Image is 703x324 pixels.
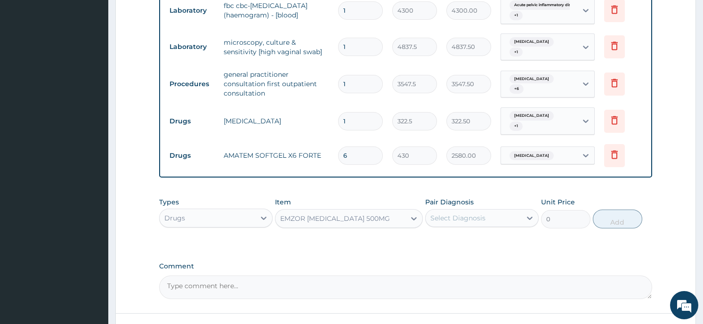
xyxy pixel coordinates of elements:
[509,74,554,84] span: [MEDICAL_DATA]
[55,100,130,195] span: We're online!
[165,2,219,19] td: Laboratory
[165,38,219,56] td: Laboratory
[165,147,219,164] td: Drugs
[49,53,158,65] div: Chat with us now
[159,262,652,270] label: Comment
[280,214,390,223] div: EMZOR [MEDICAL_DATA] 500MG
[430,213,485,223] div: Select Diagnosis
[509,84,524,94] span: + 6
[509,37,554,47] span: [MEDICAL_DATA]
[593,210,642,228] button: Add
[219,146,333,165] td: AMATEM SOFTGEL X6 FORTE
[165,75,219,93] td: Procedures
[165,113,219,130] td: Drugs
[219,112,333,130] td: [MEDICAL_DATA]
[5,220,179,253] textarea: Type your message and hit 'Enter'
[509,151,554,161] span: [MEDICAL_DATA]
[509,121,523,131] span: + 1
[509,48,523,57] span: + 1
[219,65,333,103] td: general practitioner consultation first outpatient consultation
[275,197,291,207] label: Item
[17,47,38,71] img: d_794563401_company_1708531726252_794563401
[509,111,554,121] span: [MEDICAL_DATA]
[154,5,177,27] div: Minimize live chat window
[219,33,333,61] td: microscopy, culture & sensitivity [high vaginal swab]
[509,0,581,10] span: Acute pelvic inflammatory dise...
[164,213,185,223] div: Drugs
[159,198,179,206] label: Types
[541,197,575,207] label: Unit Price
[509,11,523,20] span: + 1
[425,197,474,207] label: Pair Diagnosis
